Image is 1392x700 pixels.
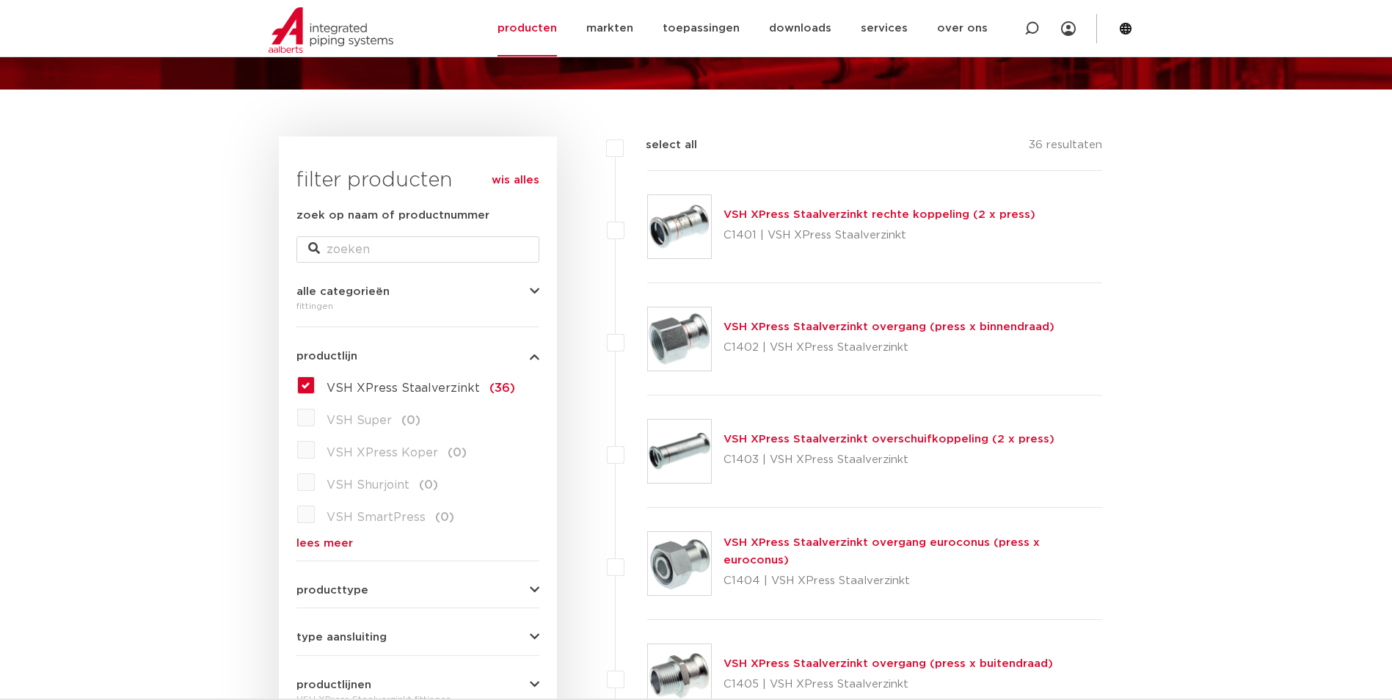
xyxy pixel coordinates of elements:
[724,658,1053,669] a: VSH XPress Staalverzinkt overgang (press x buitendraad)
[401,415,420,426] span: (0)
[327,415,392,426] span: VSH Super
[296,679,371,690] span: productlijnen
[724,434,1054,445] a: VSH XPress Staalverzinkt overschuifkoppeling (2 x press)
[327,511,426,523] span: VSH SmartPress
[296,632,539,643] button: type aansluiting
[1029,136,1102,159] p: 36 resultaten
[296,679,539,690] button: productlijnen
[296,585,539,596] button: producttype
[296,286,539,297] button: alle categorieën
[724,569,1103,593] p: C1404 | VSH XPress Staalverzinkt
[724,448,1054,472] p: C1403 | VSH XPress Staalverzinkt
[724,224,1035,247] p: C1401 | VSH XPress Staalverzinkt
[648,420,711,483] img: Thumbnail for VSH XPress Staalverzinkt overschuifkoppeling (2 x press)
[296,585,368,596] span: producttype
[327,382,480,394] span: VSH XPress Staalverzinkt
[448,447,467,459] span: (0)
[648,195,711,258] img: Thumbnail for VSH XPress Staalverzinkt rechte koppeling (2 x press)
[296,538,539,549] a: lees meer
[724,209,1035,220] a: VSH XPress Staalverzinkt rechte koppeling (2 x press)
[296,297,539,315] div: fittingen
[435,511,454,523] span: (0)
[489,382,515,394] span: (36)
[648,532,711,595] img: Thumbnail for VSH XPress Staalverzinkt overgang euroconus (press x euroconus)
[648,307,711,371] img: Thumbnail for VSH XPress Staalverzinkt overgang (press x binnendraad)
[724,321,1054,332] a: VSH XPress Staalverzinkt overgang (press x binnendraad)
[327,479,409,491] span: VSH Shurjoint
[724,336,1054,360] p: C1402 | VSH XPress Staalverzinkt
[419,479,438,491] span: (0)
[296,351,539,362] button: productlijn
[296,207,489,225] label: zoek op naam of productnummer
[492,172,539,189] a: wis alles
[296,286,390,297] span: alle categorieën
[724,673,1053,696] p: C1405 | VSH XPress Staalverzinkt
[624,136,697,154] label: select all
[724,537,1040,566] a: VSH XPress Staalverzinkt overgang euroconus (press x euroconus)
[327,447,438,459] span: VSH XPress Koper
[296,351,357,362] span: productlijn
[296,632,387,643] span: type aansluiting
[296,236,539,263] input: zoeken
[296,166,539,195] h3: filter producten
